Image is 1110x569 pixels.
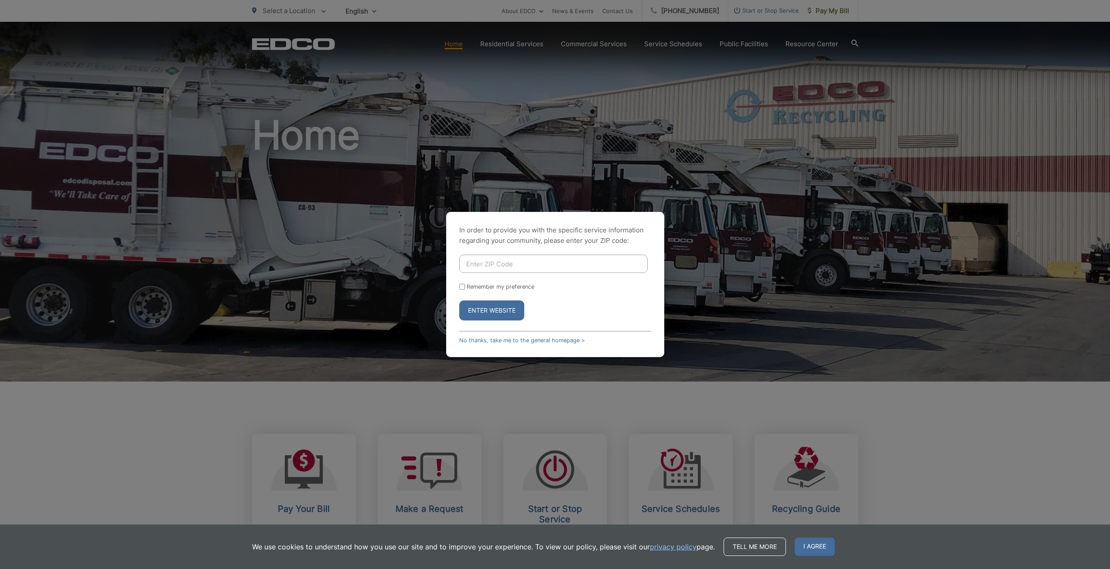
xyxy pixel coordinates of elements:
p: In order to provide you with the specific service information regarding your community, please en... [459,225,651,246]
a: No thanks, take me to the general homepage > [459,337,585,344]
button: Enter Website [459,300,524,320]
a: Tell me more [724,538,786,556]
input: Enter ZIP Code [459,255,648,273]
a: privacy policy [650,542,697,552]
span: I agree [795,538,835,556]
label: Remember my preference [467,283,534,290]
p: We use cookies to understand how you use our site and to improve your experience. To view our pol... [252,542,715,552]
